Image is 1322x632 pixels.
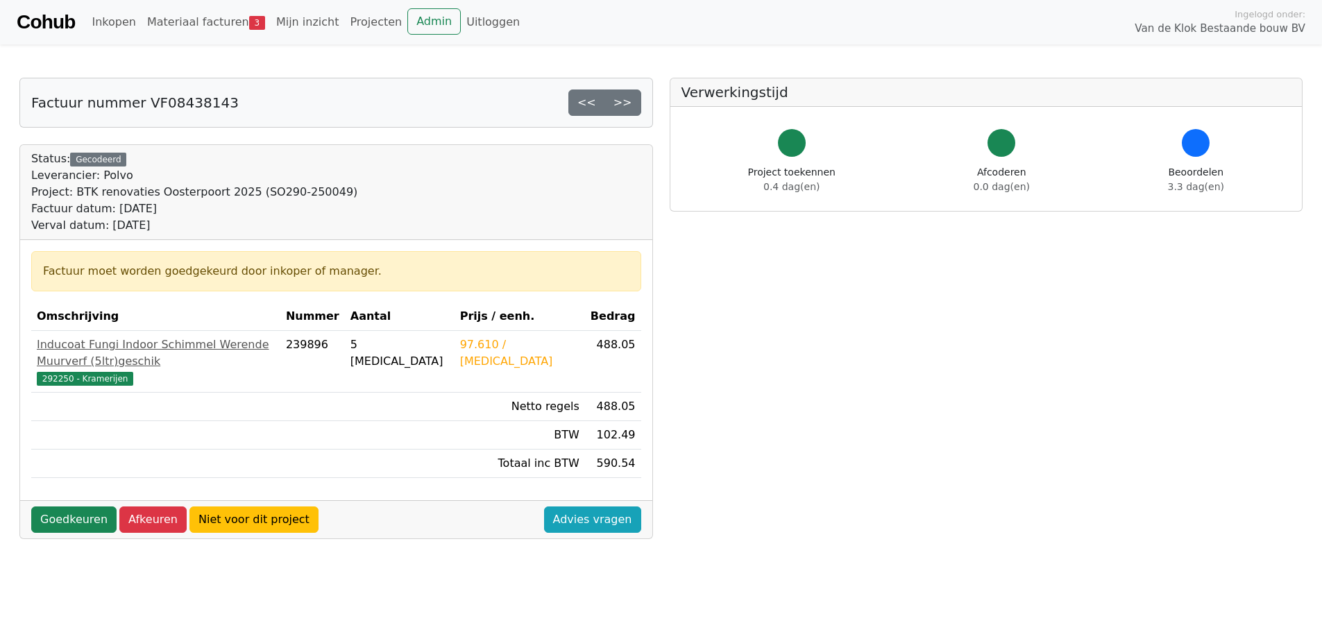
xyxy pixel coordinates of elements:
[455,302,585,331] th: Prijs / eenh.
[86,8,141,36] a: Inkopen
[37,336,275,370] div: Inducoat Fungi Indoor Schimmel Werende Muurverf (5ltr)geschik
[31,94,239,111] h5: Factuur nummer VF08438143
[1235,8,1305,21] span: Ingelogd onder:
[37,336,275,386] a: Inducoat Fungi Indoor Schimmel Werende Muurverf (5ltr)geschik292250 - Kramerijen
[344,8,407,36] a: Projecten
[748,165,836,194] div: Project toekennen
[974,181,1030,192] span: 0.0 dag(en)
[604,89,641,116] a: >>
[280,302,345,331] th: Nummer
[1168,181,1224,192] span: 3.3 dag(en)
[31,302,280,331] th: Omschrijving
[585,331,641,393] td: 488.05
[455,421,585,450] td: BTW
[585,302,641,331] th: Bedrag
[455,450,585,478] td: Totaal inc BTW
[271,8,345,36] a: Mijn inzicht
[70,153,126,166] div: Gecodeerd
[43,263,629,280] div: Factuur moet worden goedgekeurd door inkoper of manager.
[461,8,525,36] a: Uitloggen
[31,506,117,533] a: Goedkeuren
[974,165,1030,194] div: Afcoderen
[544,506,641,533] a: Advies vragen
[31,217,357,234] div: Verval datum: [DATE]
[31,200,357,217] div: Factuur datum: [DATE]
[17,6,75,39] a: Cohub
[681,84,1291,101] h5: Verwerkingstijd
[407,8,461,35] a: Admin
[37,372,133,386] span: 292250 - Kramerijen
[142,8,271,36] a: Materiaal facturen3
[249,16,265,30] span: 3
[189,506,319,533] a: Niet voor dit project
[31,184,357,200] div: Project: BTK renovaties Oosterpoort 2025 (SO290-250049)
[31,167,357,184] div: Leverancier: Polvo
[280,331,345,393] td: 239896
[345,302,455,331] th: Aantal
[585,393,641,421] td: 488.05
[119,506,187,533] a: Afkeuren
[1168,165,1224,194] div: Beoordelen
[1135,21,1305,37] span: Van de Klok Bestaande bouw BV
[568,89,605,116] a: <<
[31,151,357,234] div: Status:
[763,181,820,192] span: 0.4 dag(en)
[585,421,641,450] td: 102.49
[455,393,585,421] td: Netto regels
[350,336,449,370] div: 5 [MEDICAL_DATA]
[585,450,641,478] td: 590.54
[460,336,579,370] div: 97.610 / [MEDICAL_DATA]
